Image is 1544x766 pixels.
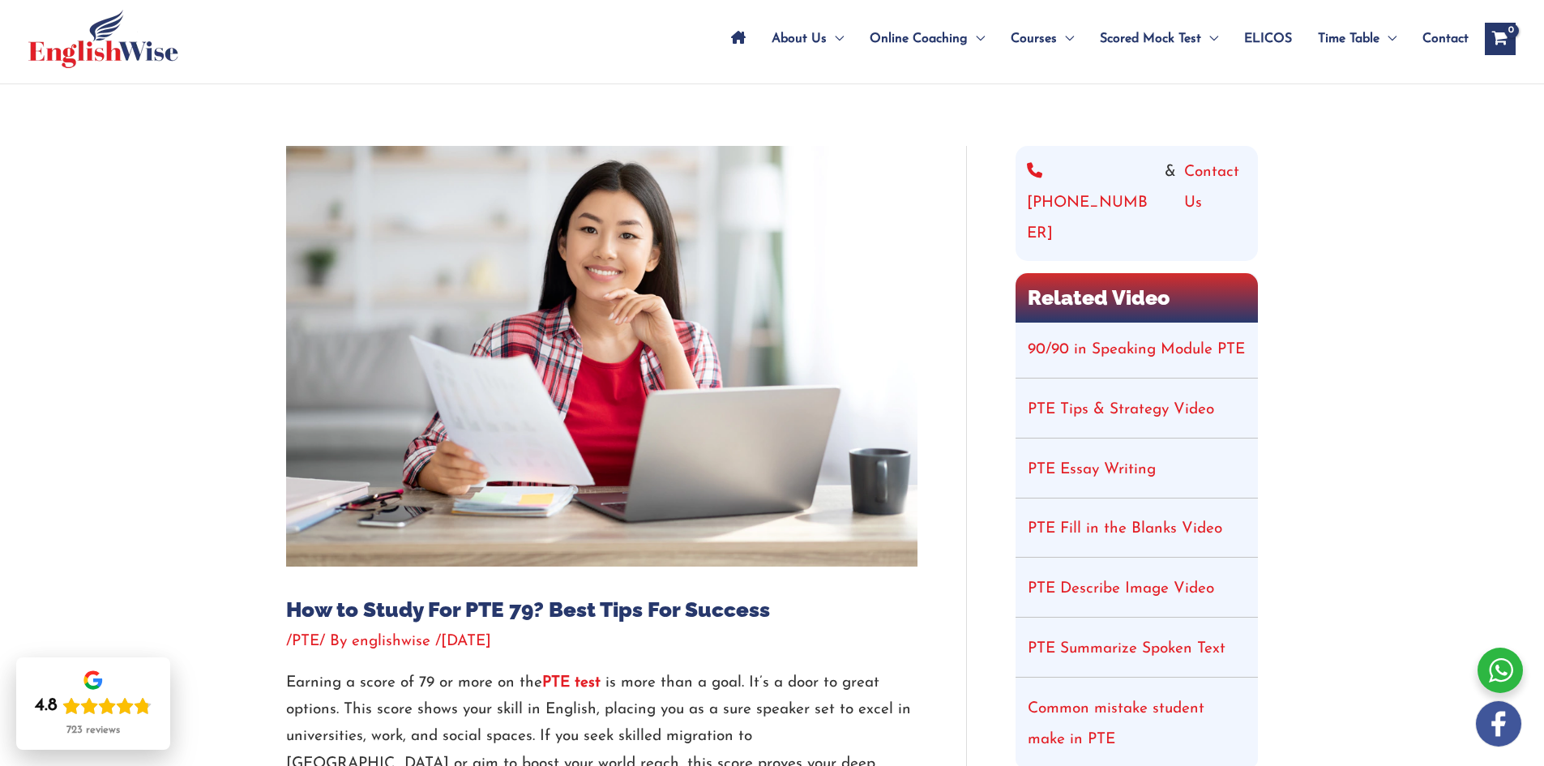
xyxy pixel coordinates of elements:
[286,631,917,653] div: / / By /
[292,634,319,649] a: PTE
[1028,521,1222,537] a: PTE Fill in the Blanks Video
[1201,11,1218,67] span: Menu Toggle
[66,724,120,737] div: 723 reviews
[1476,701,1521,747] img: white-facebook.png
[1028,641,1225,657] a: PTE Summarize Spoken Text
[352,634,430,649] span: englishwise
[857,11,998,67] a: Online CoachingMenu Toggle
[1028,462,1156,477] a: PTE Essay Writing
[1087,11,1231,67] a: Scored Mock TestMenu Toggle
[1057,11,1074,67] span: Menu Toggle
[542,675,601,691] strong: PTE test
[35,695,58,717] div: 4.8
[870,11,968,67] span: Online Coaching
[1100,11,1201,67] span: Scored Mock Test
[1485,23,1516,55] a: View Shopping Cart, empty
[1305,11,1409,67] a: Time TableMenu Toggle
[28,10,178,68] img: cropped-ew-logo
[286,597,917,623] h1: How to Study For PTE 79? Best Tips For Success
[1422,11,1469,67] span: Contact
[542,675,605,691] a: PTE test
[1027,157,1247,250] div: &
[718,11,1469,67] nav: Site Navigation: Main Menu
[1318,11,1379,67] span: Time Table
[968,11,985,67] span: Menu Toggle
[1028,581,1214,597] a: PTE Describe Image Video
[1028,402,1214,417] a: PTE Tips & Strategy Video
[1409,11,1469,67] a: Contact
[1016,273,1258,323] h2: Related Video
[827,11,844,67] span: Menu Toggle
[1027,157,1157,250] a: [PHONE_NUMBER]
[1379,11,1396,67] span: Menu Toggle
[772,11,827,67] span: About Us
[441,634,491,649] span: [DATE]
[998,11,1087,67] a: CoursesMenu Toggle
[759,11,857,67] a: About UsMenu Toggle
[1231,11,1305,67] a: ELICOS
[1028,701,1204,747] a: Common mistake student make in PTE
[352,634,435,649] a: englishwise
[35,695,152,717] div: Rating: 4.8 out of 5
[1028,342,1245,357] a: 90/90 in Speaking Module PTE
[1184,157,1247,250] a: Contact Us
[1244,11,1292,67] span: ELICOS
[1011,11,1057,67] span: Courses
